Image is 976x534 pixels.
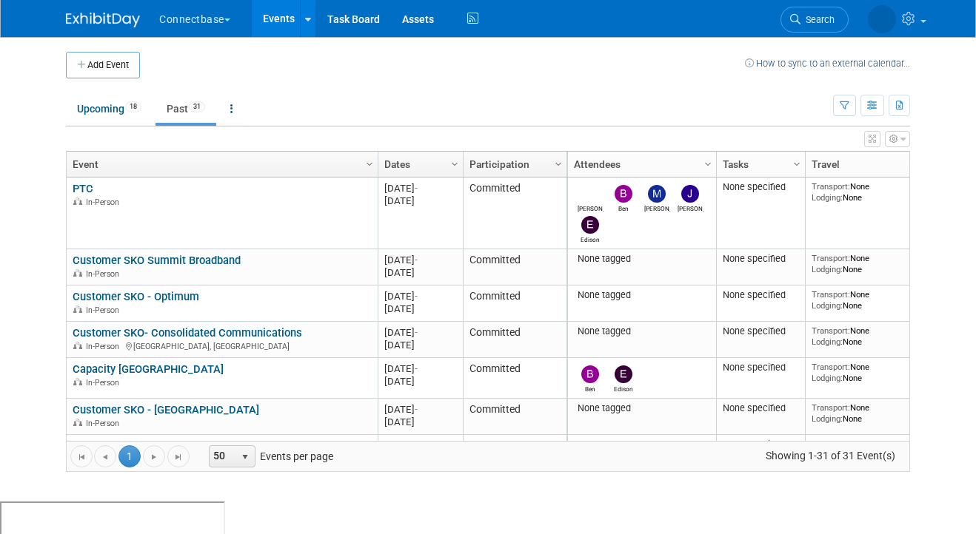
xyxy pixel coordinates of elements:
[463,249,566,285] td: Committed
[812,300,843,311] span: Lodging:
[812,253,850,263] span: Transport:
[73,182,93,195] a: PTC
[574,289,711,301] div: None tagged
[789,152,806,174] a: Column Settings
[578,203,604,212] div: Melissa Frank
[574,253,711,265] div: None tagged
[812,325,850,336] span: Transport:
[73,305,82,313] img: In-Person Event
[578,234,604,243] div: Edison Smith-Stubbs
[449,158,461,170] span: Column Settings
[73,439,145,453] a: Metro Connect
[384,152,453,177] a: Dates
[812,289,850,300] span: Transport:
[384,303,456,315] div: [DATE]
[118,445,141,467] span: 1
[173,451,184,463] span: Go to the last page
[574,152,706,177] a: Attendees
[364,158,375,170] span: Column Settings
[73,362,224,376] a: Capacity [GEOGRAPHIC_DATA]
[415,291,418,302] span: -
[66,95,153,123] a: Upcoming18
[73,152,368,177] a: Event
[384,254,456,266] div: [DATE]
[812,152,914,177] a: Travel
[781,7,849,33] a: Search
[812,192,843,203] span: Lodging:
[463,399,566,435] td: Committed
[73,254,241,267] a: Customer SKO Summit Broadband
[210,446,235,467] span: 50
[578,383,604,393] div: Ben Edmond
[415,183,418,194] span: -
[552,158,564,170] span: Column Settings
[723,181,800,193] div: None specified
[812,439,918,460] div: None None
[463,285,566,322] td: Committed
[812,289,918,311] div: None None
[745,58,910,69] a: How to sync to an external calendar...
[384,182,456,195] div: [DATE]
[70,445,93,467] a: Go to the first page
[73,197,82,205] img: In-Person Event
[644,203,670,212] div: Mary Ann Rose
[581,365,599,383] img: Ben Edmond
[574,325,711,337] div: None tagged
[463,178,566,249] td: Committed
[362,152,378,174] a: Column Settings
[611,203,637,212] div: Ben Edmond
[615,185,632,203] img: Ben Edmond
[551,152,567,174] a: Column Settings
[384,439,456,452] div: [DATE]
[812,413,843,424] span: Lodging:
[908,152,924,174] a: Column Settings
[581,216,599,234] img: Edison Smith-Stubbs
[812,337,843,347] span: Lodging:
[812,362,850,372] span: Transport:
[415,254,418,266] span: -
[812,402,850,413] span: Transport:
[384,416,456,428] div: [DATE]
[156,95,216,123] a: Past31
[73,290,199,303] a: Customer SKO - Optimum
[76,451,87,463] span: Go to the first page
[648,185,666,203] img: Mary Ann Rose
[752,445,909,466] span: Showing 1-31 of 31 Event(s)
[73,403,259,416] a: Customer SKO - [GEOGRAPHIC_DATA]
[812,325,918,347] div: None None
[415,363,418,374] span: -
[73,339,371,352] div: [GEOGRAPHIC_DATA], [GEOGRAPHIC_DATA]
[73,326,302,339] a: Customer SKO- Consolidated Communications
[723,325,800,337] div: None specified
[463,358,566,399] td: Committed
[415,440,418,451] span: -
[384,195,456,207] div: [DATE]
[99,451,111,463] span: Go to the previous page
[415,327,418,338] span: -
[384,403,456,416] div: [DATE]
[66,52,140,78] button: Add Event
[800,14,835,25] span: Search
[73,419,82,426] img: In-Person Event
[463,435,566,476] td: Committed
[791,158,803,170] span: Column Settings
[415,404,418,415] span: -
[701,152,717,174] a: Column Settings
[678,203,703,212] div: James Grant
[239,451,251,463] span: select
[469,152,557,177] a: Participation
[167,445,190,467] a: Go to the last page
[143,445,165,467] a: Go to the next page
[86,197,124,207] span: In-Person
[868,5,896,33] img: Melissa Frank
[86,305,124,315] span: In-Person
[611,383,637,393] div: Edison Smith-Stubbs
[812,181,918,203] div: None None
[812,373,843,383] span: Lodging:
[86,269,124,279] span: In-Person
[723,152,795,177] a: Tasks
[574,402,711,414] div: None tagged
[723,253,800,265] div: None specified
[73,342,82,349] img: In-Person Event
[723,289,800,301] div: None specified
